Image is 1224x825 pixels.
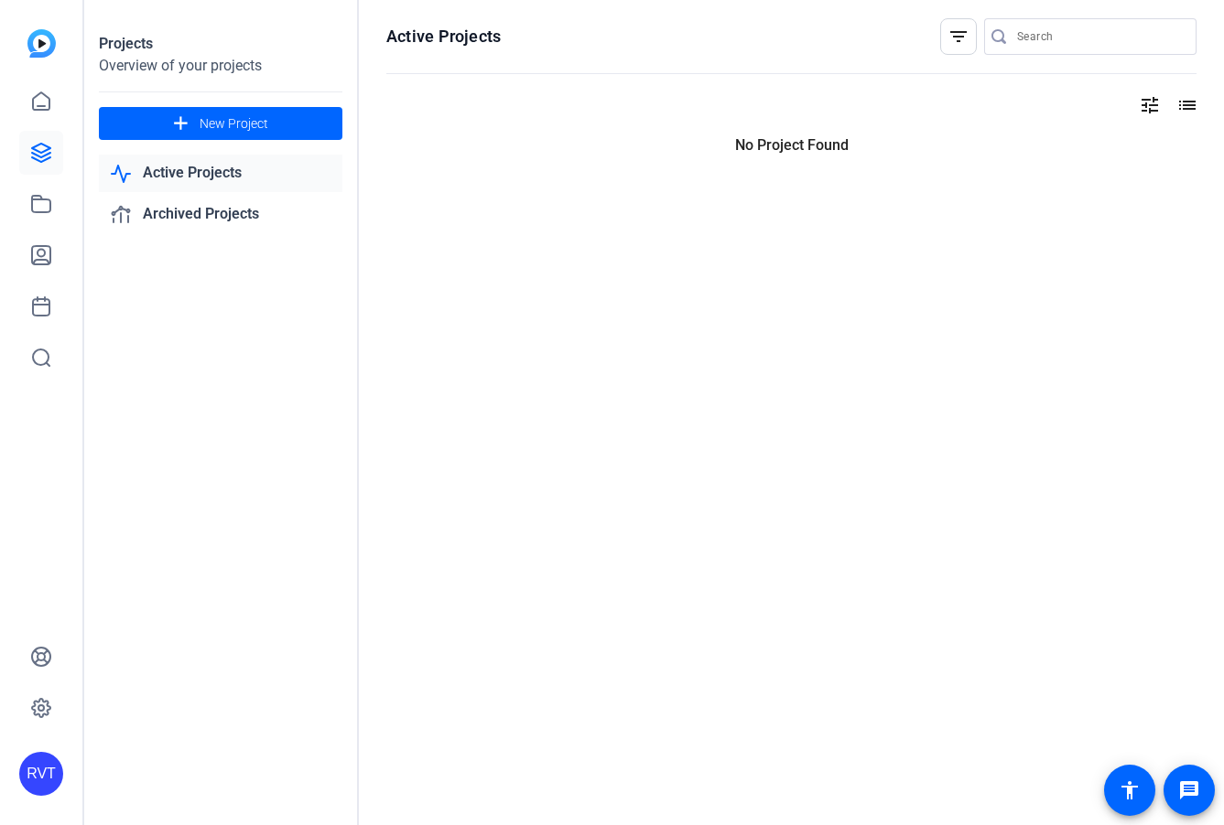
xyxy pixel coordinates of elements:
a: Active Projects [99,155,342,192]
h1: Active Projects [386,26,501,48]
div: Projects [99,33,342,55]
mat-icon: accessibility [1119,779,1141,801]
p: No Project Found [386,134,1197,156]
mat-icon: message [1178,779,1200,801]
span: New Project [200,114,268,134]
img: blue-gradient.svg [27,29,56,58]
mat-icon: tune [1139,94,1161,116]
mat-icon: add [169,112,192,135]
mat-icon: filter_list [948,26,969,48]
input: Search [1017,26,1182,48]
div: Overview of your projects [99,55,342,77]
a: Archived Projects [99,196,342,233]
mat-icon: list [1175,94,1197,116]
button: New Project [99,107,342,140]
div: RVT [19,752,63,796]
